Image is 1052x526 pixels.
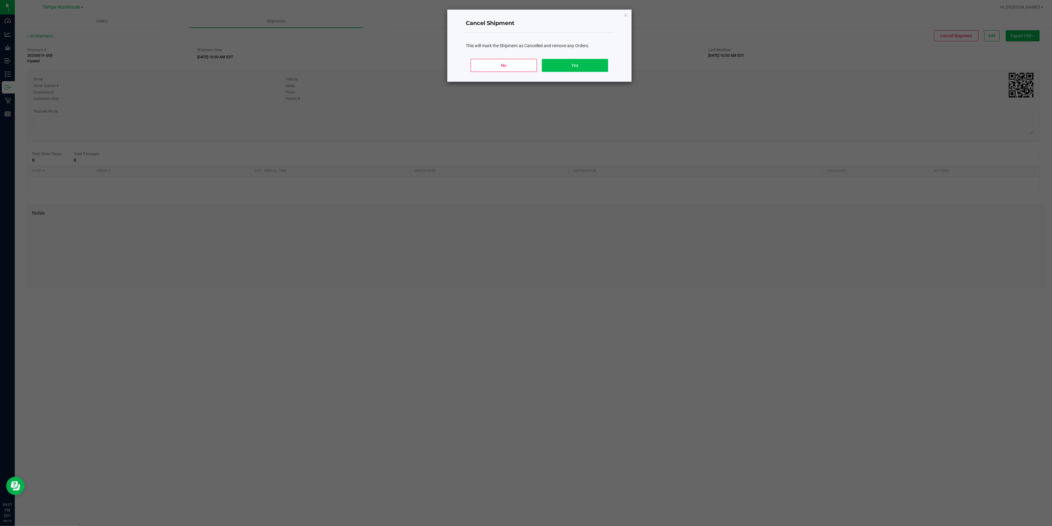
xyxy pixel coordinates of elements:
[466,19,613,27] h4: Cancel Shipment
[471,59,537,72] button: No
[466,43,613,49] p: This will mark the Shipment as Cancelled and remove any Orders.
[6,477,25,495] iframe: Resource center
[542,59,608,72] button: Yes
[624,11,628,19] button: Close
